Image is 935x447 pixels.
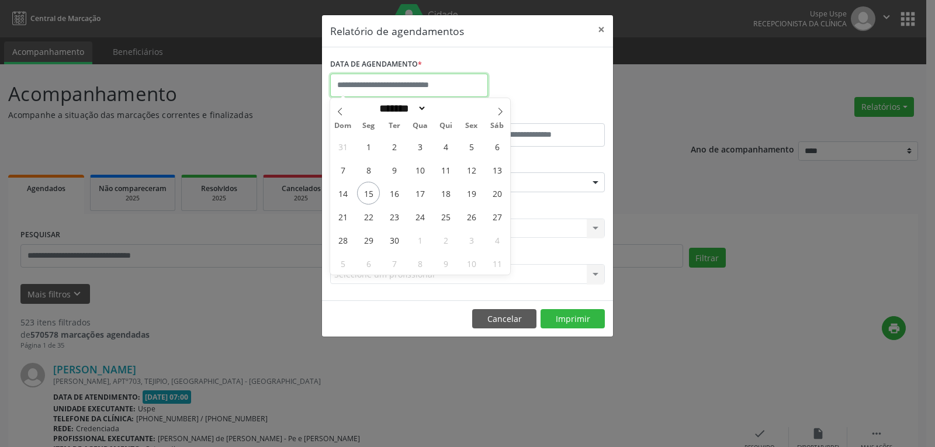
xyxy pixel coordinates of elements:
[460,182,483,205] span: Setembro 19, 2025
[486,228,508,251] span: Outubro 4, 2025
[486,135,508,158] span: Setembro 6, 2025
[484,122,510,130] span: Sáb
[357,205,380,228] span: Setembro 22, 2025
[434,228,457,251] span: Outubro 2, 2025
[460,205,483,228] span: Setembro 26, 2025
[357,182,380,205] span: Setembro 15, 2025
[408,182,431,205] span: Setembro 17, 2025
[459,122,484,130] span: Sex
[382,122,407,130] span: Ter
[383,182,406,205] span: Setembro 16, 2025
[486,158,508,181] span: Setembro 13, 2025
[330,122,356,130] span: Dom
[331,182,354,205] span: Setembro 14, 2025
[434,205,457,228] span: Setembro 25, 2025
[331,158,354,181] span: Setembro 7, 2025
[383,252,406,275] span: Outubro 7, 2025
[383,228,406,251] span: Setembro 30, 2025
[460,158,483,181] span: Setembro 12, 2025
[470,105,605,123] label: ATÉ
[356,122,382,130] span: Seg
[331,252,354,275] span: Outubro 5, 2025
[486,252,508,275] span: Outubro 11, 2025
[331,228,354,251] span: Setembro 28, 2025
[434,252,457,275] span: Outubro 9, 2025
[408,205,431,228] span: Setembro 24, 2025
[590,15,613,44] button: Close
[486,205,508,228] span: Setembro 27, 2025
[383,205,406,228] span: Setembro 23, 2025
[330,23,464,39] h5: Relatório de agendamentos
[460,135,483,158] span: Setembro 5, 2025
[408,228,431,251] span: Outubro 1, 2025
[427,102,465,115] input: Year
[331,135,354,158] span: Agosto 31, 2025
[460,252,483,275] span: Outubro 10, 2025
[433,122,459,130] span: Qui
[472,309,536,329] button: Cancelar
[357,228,380,251] span: Setembro 29, 2025
[330,56,422,74] label: DATA DE AGENDAMENTO
[408,158,431,181] span: Setembro 10, 2025
[357,252,380,275] span: Outubro 6, 2025
[407,122,433,130] span: Qua
[408,252,431,275] span: Outubro 8, 2025
[541,309,605,329] button: Imprimir
[434,135,457,158] span: Setembro 4, 2025
[383,135,406,158] span: Setembro 2, 2025
[331,205,354,228] span: Setembro 21, 2025
[434,182,457,205] span: Setembro 18, 2025
[375,102,427,115] select: Month
[383,158,406,181] span: Setembro 9, 2025
[408,135,431,158] span: Setembro 3, 2025
[357,158,380,181] span: Setembro 8, 2025
[486,182,508,205] span: Setembro 20, 2025
[357,135,380,158] span: Setembro 1, 2025
[434,158,457,181] span: Setembro 11, 2025
[460,228,483,251] span: Outubro 3, 2025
